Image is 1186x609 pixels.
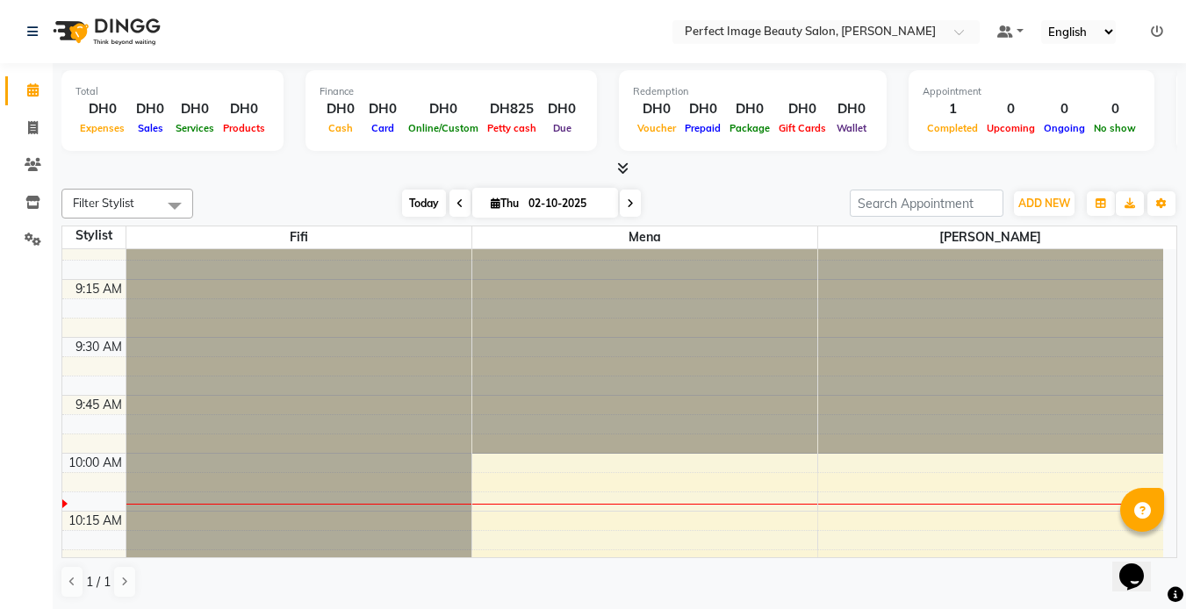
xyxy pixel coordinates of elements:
[86,573,111,591] span: 1 / 1
[472,226,817,248] span: Mena
[633,122,680,134] span: Voucher
[832,122,871,134] span: Wallet
[404,122,483,134] span: Online/Custom
[725,99,774,119] div: DH0
[523,190,611,217] input: 2025-10-02
[818,226,1164,248] span: [PERSON_NAME]
[126,226,471,248] span: Fifi
[1014,191,1075,216] button: ADD NEW
[320,99,362,119] div: DH0
[1039,99,1089,119] div: 0
[483,99,541,119] div: DH825
[1089,99,1140,119] div: 0
[402,190,446,217] span: Today
[75,122,129,134] span: Expenses
[486,197,523,210] span: Thu
[72,396,126,414] div: 9:45 AM
[923,84,1140,99] div: Appointment
[549,122,576,134] span: Due
[73,196,134,210] span: Filter Stylist
[320,84,583,99] div: Finance
[362,99,404,119] div: DH0
[324,122,357,134] span: Cash
[129,99,171,119] div: DH0
[725,122,774,134] span: Package
[541,99,583,119] div: DH0
[1018,197,1070,210] span: ADD NEW
[923,122,982,134] span: Completed
[850,190,1003,217] input: Search Appointment
[75,84,270,99] div: Total
[982,122,1039,134] span: Upcoming
[774,122,830,134] span: Gift Cards
[982,99,1039,119] div: 0
[923,99,982,119] div: 1
[633,99,680,119] div: DH0
[1112,539,1168,591] iframe: chat widget
[1089,122,1140,134] span: No show
[75,99,129,119] div: DH0
[45,7,165,56] img: logo
[171,122,219,134] span: Services
[680,99,725,119] div: DH0
[404,99,483,119] div: DH0
[72,280,126,298] div: 9:15 AM
[219,99,270,119] div: DH0
[65,512,126,530] div: 10:15 AM
[680,122,725,134] span: Prepaid
[133,122,168,134] span: Sales
[62,226,126,245] div: Stylist
[483,122,541,134] span: Petty cash
[1039,122,1089,134] span: Ongoing
[65,454,126,472] div: 10:00 AM
[171,99,219,119] div: DH0
[72,338,126,356] div: 9:30 AM
[367,122,399,134] span: Card
[830,99,873,119] div: DH0
[633,84,873,99] div: Redemption
[219,122,270,134] span: Products
[774,99,830,119] div: DH0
